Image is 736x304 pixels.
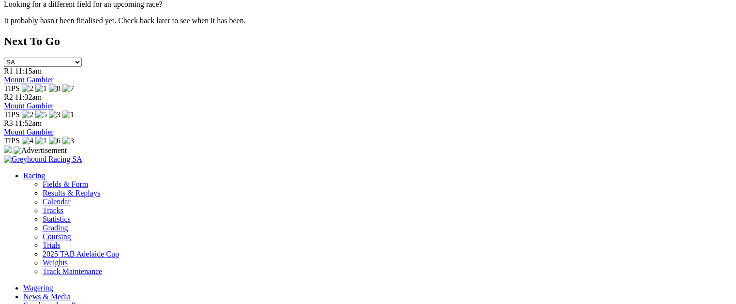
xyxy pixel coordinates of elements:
[62,137,74,145] img: 3
[4,119,13,127] span: R3
[4,128,54,136] a: Mount Gambier
[4,84,20,92] span: TIPS
[43,250,119,258] a: 2025 TAB Adelaide Cup
[15,67,42,75] span: 11:15am
[43,224,68,232] a: Grading
[22,84,33,93] img: 2
[43,267,102,275] a: Track Maintenance
[4,137,20,145] span: TIPS
[43,206,63,214] a: Tracks
[35,137,47,145] img: 1
[35,84,47,93] img: 1
[4,145,12,153] img: 15187_Greyhounds_GreysPlayCentral_Resize_SA_WebsiteBanner_300x115_2025.jpg
[43,232,71,241] a: Coursing
[15,119,42,127] span: 11:52am
[62,110,74,119] img: 1
[4,76,54,84] a: Mount Gambier
[4,35,732,48] h2: Next To Go
[43,198,71,206] a: Calendar
[43,258,68,267] a: Weights
[22,137,33,145] img: 4
[4,93,13,101] span: R2
[35,110,47,119] img: 5
[4,155,82,164] img: Greyhound Racing SA
[4,16,246,25] partial: It probably hasn't been finalised yet. Check back later to see when it has been.
[43,189,100,197] a: Results & Replays
[23,284,53,292] a: Wagering
[4,102,54,110] a: Mount Gambier
[14,146,67,155] img: Advertisement
[23,171,45,180] a: Racing
[43,180,88,188] a: Fields & Form
[23,292,71,301] a: News & Media
[4,110,20,119] span: TIPS
[15,93,42,101] span: 11:32am
[43,241,60,249] a: Trials
[49,110,60,119] img: 3
[43,215,71,223] a: Statistics
[49,84,60,93] img: 8
[62,84,74,93] img: 7
[22,110,33,119] img: 2
[4,67,13,75] span: R1
[49,137,60,145] img: 6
